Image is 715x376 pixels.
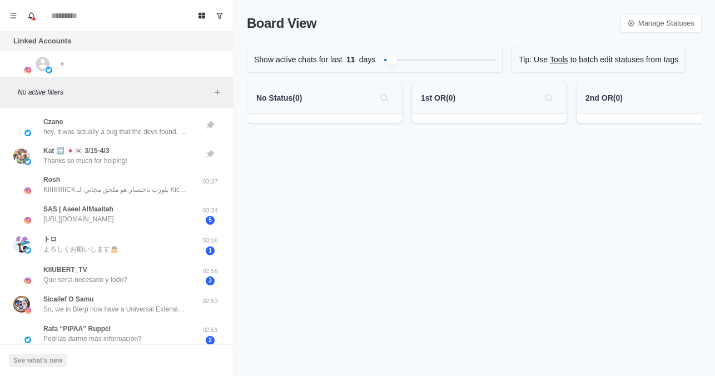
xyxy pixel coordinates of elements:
p: Show active chats for last [254,54,342,66]
img: picture [24,130,31,136]
img: picture [46,67,52,73]
img: picture [13,147,30,164]
button: Notifications [22,7,40,24]
p: Czane [43,117,63,127]
img: picture [24,159,31,165]
img: picture [24,337,31,343]
button: Board View [193,7,211,24]
p: No active filters [18,87,211,97]
img: picture [24,217,31,224]
img: picture [24,187,31,194]
p: 02:56 [196,266,224,276]
p: 2nd OR ( 0 ) [585,92,623,104]
p: KIIUBERT_TV [43,265,87,275]
p: SAS | Aseel AlMaaitah [43,204,113,214]
span: 3 [206,276,215,285]
p: 03:37 [196,177,224,186]
p: 02:53 [196,296,224,306]
div: Filter by activity days [386,55,398,66]
p: Podrías darme más información? [43,334,142,344]
p: 03:34 [196,206,224,215]
button: Show unread conversations [211,7,229,24]
img: picture [24,247,31,254]
button: See what's new [9,354,67,367]
p: Rafa “PIPAA” Ruppel [43,324,111,334]
p: Sicailef O Samu [43,294,94,304]
p: 03:16 [196,236,224,245]
button: Add filters [211,86,224,99]
p: Linked Accounts [13,36,71,47]
p: hey, it was actually a bug that the devs found, they had pushed up a short-term fix while they pa... [43,127,188,137]
p: KIIIIIIIIIICK بلورب باختصار هو ملحق مجاني لـ Kick يتيح لجمهورك إرسال رسائل صوتية (TTS) أو تشغيل ت... [43,185,188,195]
p: Kat ➡️ 🇯🇵🇰🇷 3/15-4/3 [43,146,109,156]
img: picture [13,296,30,313]
p: 02:51 [196,325,224,335]
p: No Status ( 0 ) [256,92,302,104]
img: picture [13,236,30,253]
p: Que sería necesario y todo? [43,275,127,285]
span: 5 [206,216,215,225]
img: picture [24,278,31,284]
a: Manage Statuses [620,14,702,33]
p: トロ [43,234,57,244]
a: Tools [550,54,568,66]
span: 1 [206,246,215,255]
p: よろしくお願いします🙇 [43,244,118,254]
button: Search [540,89,558,107]
p: So, we in Blerp now have a Universal Extension that is compatible to all major streaming platform... [43,304,188,314]
p: Thanks so much for helping! [43,156,127,166]
span: 11 [342,54,359,66]
p: to batch edit statuses from tags [570,54,679,66]
p: days [359,54,376,66]
button: Add account [56,57,69,71]
img: picture [24,67,31,73]
p: Board View [247,13,316,33]
button: Search [375,89,393,107]
p: [URL][DOMAIN_NAME] [43,214,114,224]
button: Menu [4,7,22,24]
p: 1st OR ( 0 ) [421,92,455,104]
span: 2 [206,336,215,345]
p: Rosh [43,175,60,185]
p: Tip: Use [519,54,548,66]
img: picture [24,307,31,314]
